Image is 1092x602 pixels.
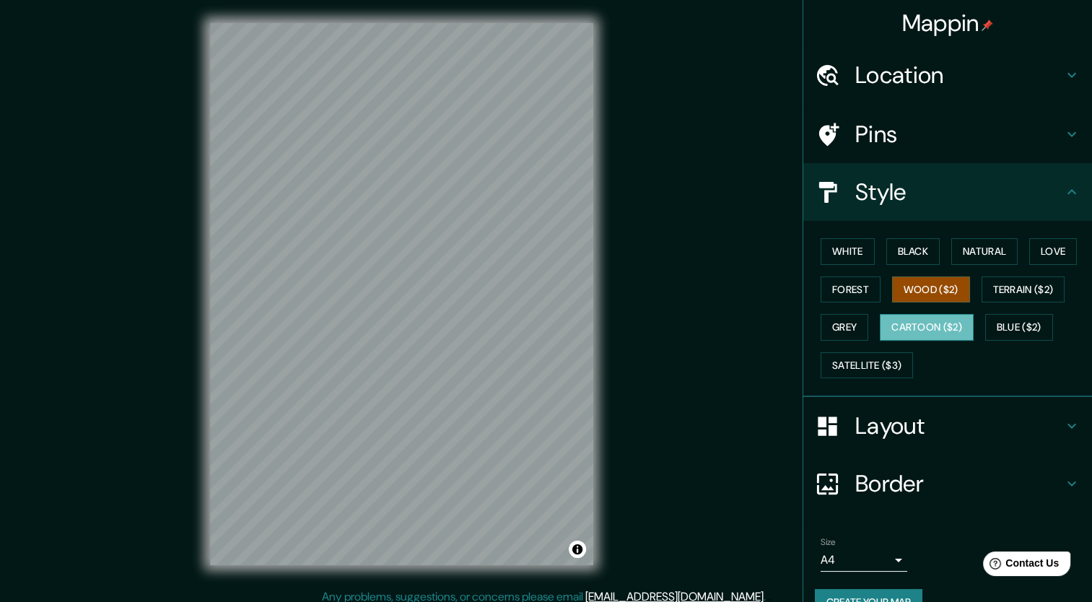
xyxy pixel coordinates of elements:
iframe: Help widget launcher [964,546,1076,586]
button: White [821,238,875,265]
button: Cartoon ($2) [880,314,974,341]
h4: Style [855,178,1063,206]
button: Toggle attribution [569,541,586,558]
button: Satellite ($3) [821,352,913,379]
button: Black [886,238,940,265]
button: Blue ($2) [985,314,1053,341]
div: Style [803,163,1092,221]
h4: Pins [855,120,1063,149]
button: Natural [951,238,1018,265]
div: Location [803,46,1092,104]
img: pin-icon.png [982,19,993,31]
button: Terrain ($2) [982,276,1065,303]
div: Border [803,455,1092,512]
div: Layout [803,397,1092,455]
button: Love [1029,238,1077,265]
button: Grey [821,314,868,341]
h4: Mappin [902,9,994,38]
button: Forest [821,276,881,303]
h4: Location [855,61,1063,90]
label: Size [821,536,836,549]
button: Wood ($2) [892,276,970,303]
div: Pins [803,105,1092,163]
div: A4 [821,549,907,572]
canvas: Map [210,23,593,565]
h4: Layout [855,411,1063,440]
h4: Border [855,469,1063,498]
